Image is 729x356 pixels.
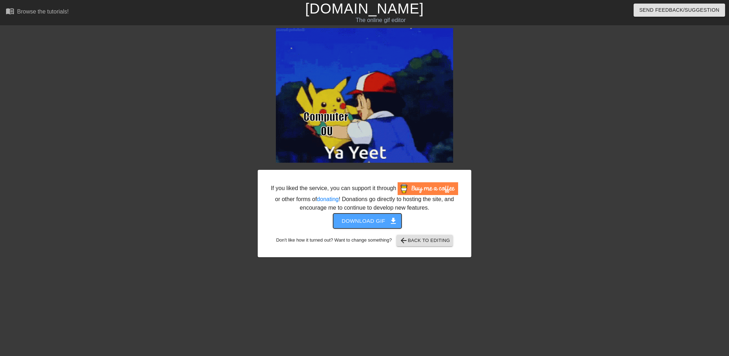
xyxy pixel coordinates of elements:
[270,182,459,212] div: If you liked the service, you can support it through or other forms of ! Donations go directly to...
[389,217,398,225] span: get_app
[17,9,69,15] div: Browse the tutorials!
[399,236,450,245] span: Back to Editing
[634,4,725,17] button: Send Feedback/Suggestion
[247,16,515,25] div: The online gif editor
[269,235,460,246] div: Don't like how it turned out? Want to change something?
[6,7,14,15] span: menu_book
[398,182,458,195] img: Buy Me A Coffee
[399,236,408,245] span: arrow_back
[342,216,393,226] span: Download gif
[333,214,402,228] button: Download gif
[276,28,453,163] img: 4QsUWokv.gif
[397,235,453,246] button: Back to Editing
[639,6,719,15] span: Send Feedback/Suggestion
[327,217,402,223] a: Download gif
[317,196,339,202] a: donating
[305,1,424,16] a: [DOMAIN_NAME]
[6,7,69,18] a: Browse the tutorials!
